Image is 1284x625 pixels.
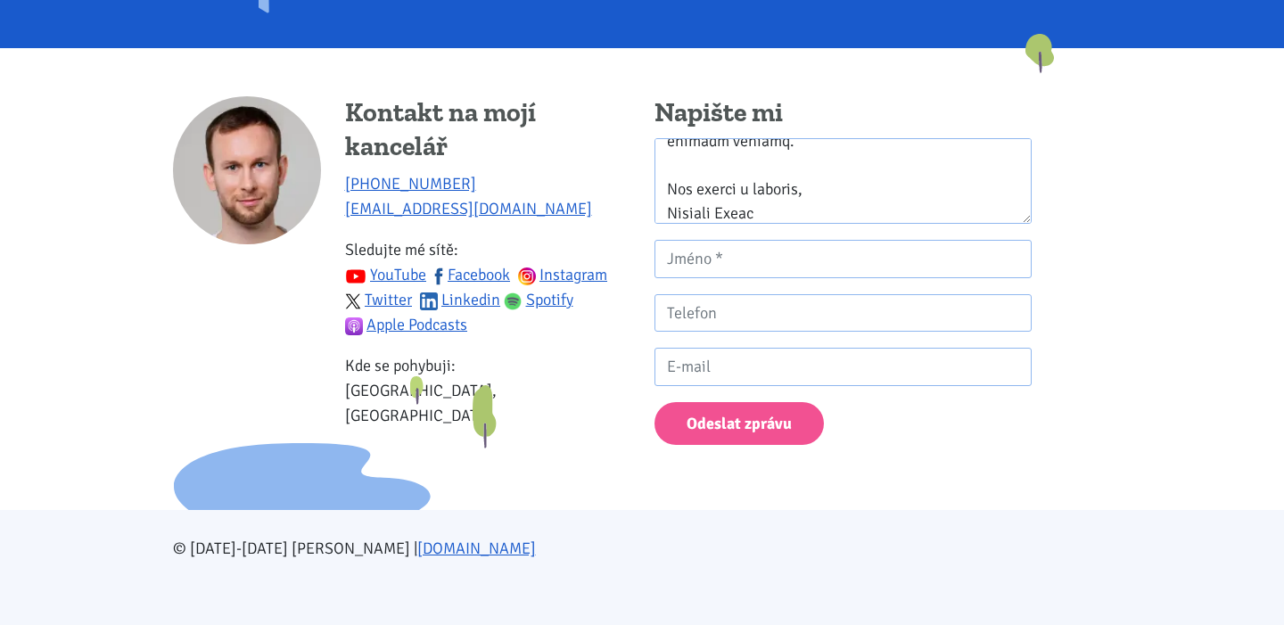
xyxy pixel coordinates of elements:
[345,293,361,309] img: twitter.svg
[654,348,1032,386] input: E-mail
[345,353,630,428] p: Kde se pohybuji: [GEOGRAPHIC_DATA], [GEOGRAPHIC_DATA]
[654,402,824,446] button: Odeslat zprávu
[417,539,536,558] a: [DOMAIN_NAME]
[173,96,321,244] img: Tomáš Kučera
[345,96,630,163] h4: Kontakt na mojí kancelář
[345,237,630,337] p: Sledujte mé sítě:
[345,290,413,309] a: Twitter
[345,265,427,284] a: YouTube
[345,315,468,334] a: Apple Podcasts
[654,240,1032,278] input: Jméno *
[345,199,592,218] a: [EMAIL_ADDRESS][DOMAIN_NAME]
[518,267,536,285] img: ig.svg
[345,317,363,335] img: apple-podcasts.png
[654,294,1032,333] input: Telefon
[654,96,1032,130] h4: Napište mi
[504,292,522,310] img: spotify.png
[504,290,573,309] a: Spotify
[345,174,476,193] a: [PHONE_NUMBER]
[160,536,1123,561] div: © [DATE]-[DATE] [PERSON_NAME] |
[430,267,448,285] img: fb.svg
[420,292,438,310] img: linkedin.svg
[345,266,366,287] img: youtube.svg
[518,265,608,284] a: Instagram
[420,290,501,309] a: Linkedin
[430,265,510,284] a: Facebook
[654,138,1032,446] form: Kontaktní formulář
